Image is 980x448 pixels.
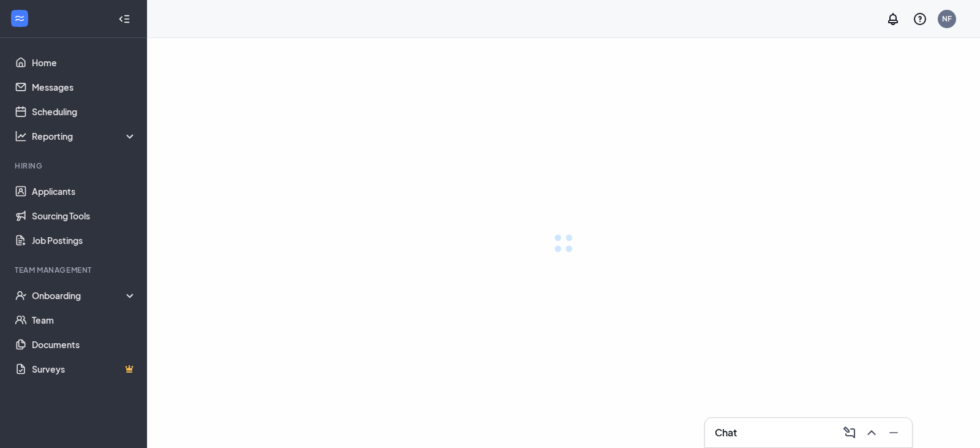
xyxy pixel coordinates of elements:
[32,308,137,332] a: Team
[32,332,137,357] a: Documents
[118,13,130,25] svg: Collapse
[883,423,902,442] button: Minimize
[32,228,137,252] a: Job Postings
[886,12,900,26] svg: Notifications
[32,50,137,75] a: Home
[913,12,927,26] svg: QuestionInfo
[32,289,137,302] div: Onboarding
[32,179,137,203] a: Applicants
[15,265,134,275] div: Team Management
[842,425,857,440] svg: ComposeMessage
[886,425,901,440] svg: Minimize
[32,75,137,99] a: Messages
[715,426,737,439] h3: Chat
[15,161,134,171] div: Hiring
[942,13,952,24] div: NF
[15,130,27,142] svg: Analysis
[861,423,880,442] button: ChevronUp
[32,203,137,228] a: Sourcing Tools
[32,130,137,142] div: Reporting
[864,425,879,440] svg: ChevronUp
[32,357,137,381] a: SurveysCrown
[839,423,858,442] button: ComposeMessage
[15,289,27,302] svg: UserCheck
[13,12,26,25] svg: WorkstreamLogo
[32,99,137,124] a: Scheduling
